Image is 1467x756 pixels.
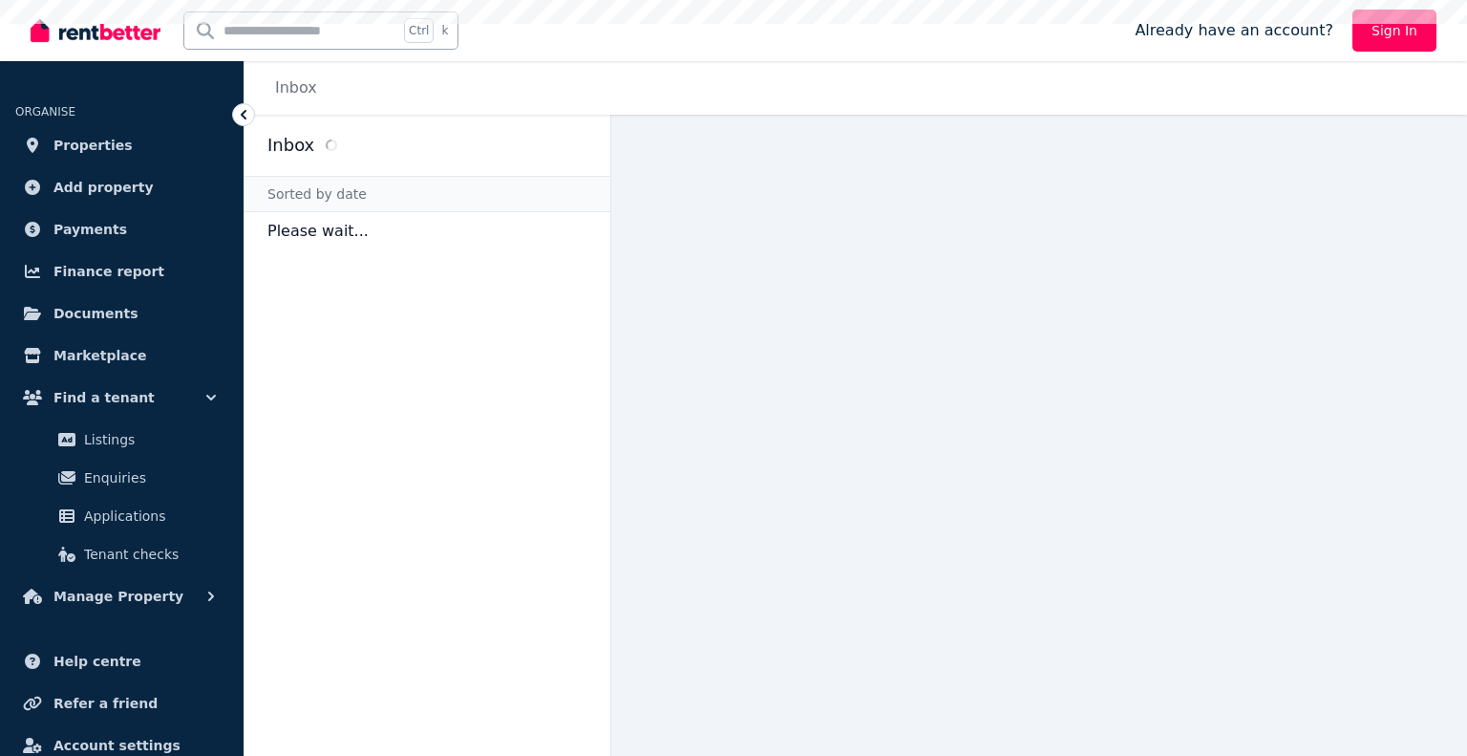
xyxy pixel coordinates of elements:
a: Sign In [1352,10,1436,52]
a: Listings [23,421,221,459]
a: Refer a friend [15,684,228,723]
span: Tenant checks [84,543,213,566]
span: Documents [53,302,138,325]
span: Applications [84,505,213,528]
span: Properties [53,134,133,157]
h2: Inbox [267,132,314,159]
a: Payments [15,210,228,248]
a: Add property [15,168,228,206]
span: ORGANISE [15,105,75,119]
span: Listings [84,428,213,451]
a: Applications [23,497,221,535]
nav: Breadcrumb [244,61,340,115]
span: Manage Property [53,585,183,608]
span: Marketplace [53,344,146,367]
span: Add property [53,176,154,199]
span: Already have an account? [1135,19,1333,42]
span: Find a tenant [53,386,155,409]
button: Find a tenant [15,378,228,417]
span: k [441,23,448,38]
button: Manage Property [15,577,228,616]
a: Documents [15,294,228,333]
a: Tenant checks [23,535,221,573]
span: Enquiries [84,466,213,489]
p: Please wait... [244,212,610,250]
span: Refer a friend [53,692,158,715]
a: Help centre [15,642,228,680]
a: Properties [15,126,228,164]
div: Sorted by date [244,176,610,212]
span: Ctrl [404,18,434,43]
a: Enquiries [23,459,221,497]
a: Marketplace [15,336,228,375]
a: Finance report [15,252,228,291]
img: RentBetter [31,16,160,45]
span: Payments [53,218,127,241]
span: Help centre [53,650,141,673]
a: Inbox [275,78,317,97]
span: Finance report [53,260,164,283]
